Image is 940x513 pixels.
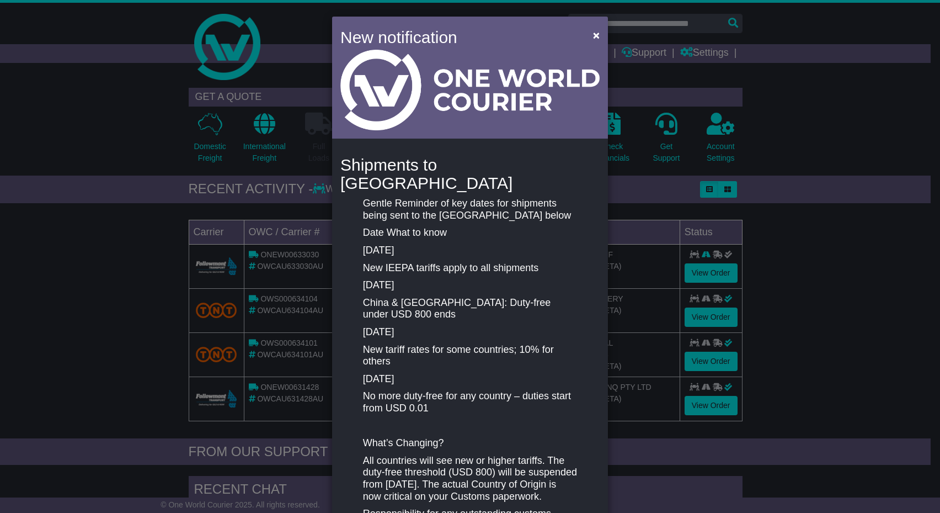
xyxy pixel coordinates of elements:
p: What’s Changing? [363,437,577,449]
p: New tariff rates for some countries; 10% for others [363,344,577,368]
p: [DATE] [363,373,577,385]
p: Gentle Reminder of key dates for shipments being sent to the [GEOGRAPHIC_DATA] below [363,198,577,221]
p: New IEEPA tariffs apply to all shipments [363,262,577,274]
img: Light [340,50,600,130]
h4: Shipments to [GEOGRAPHIC_DATA] [340,156,600,192]
p: No more duty-free for any country – duties start from USD 0.01 [363,390,577,414]
button: Close [587,24,605,46]
h4: New notification [340,25,577,50]
p: [DATE] [363,326,577,339]
p: [DATE] [363,245,577,257]
p: China & [GEOGRAPHIC_DATA]: Duty-free under USD 800 ends [363,297,577,321]
p: All countries will see new or higher tariffs. The duty-free threshold (USD 800) will be suspended... [363,455,577,503]
p: Date What to know [363,227,577,239]
p: [DATE] [363,279,577,292]
span: × [593,29,600,41]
